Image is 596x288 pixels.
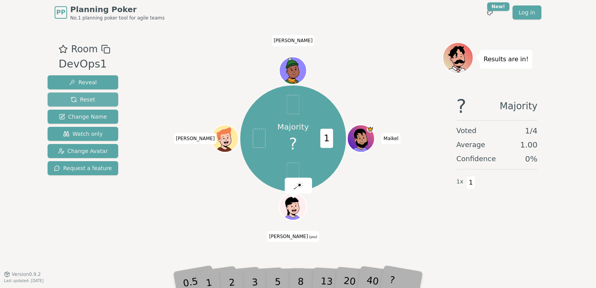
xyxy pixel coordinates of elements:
div: DevOps1 [59,56,110,72]
span: 0 % [525,153,537,164]
span: PP [56,8,65,17]
span: Reveal [69,78,97,86]
button: Watch only [48,127,118,141]
span: Last updated: [DATE] [4,279,44,283]
a: Log in [513,5,541,20]
span: No.1 planning poker tool for agile teams [70,15,165,21]
button: Add as favourite [59,42,68,56]
button: Click to change your avatar [280,194,306,219]
span: Average [456,139,485,150]
span: (you) [308,235,318,239]
span: Change Avatar [58,147,108,155]
span: Request a feature [54,164,112,172]
span: ? [456,97,466,116]
p: Majority [277,121,309,132]
span: Room [71,42,98,56]
img: reveal [294,181,303,189]
span: Change Name [59,113,107,121]
span: 1 x [456,178,463,186]
span: 1.00 [520,139,537,150]
p: Results are in! [484,54,529,65]
span: Version 0.9.2 [12,271,41,277]
button: Change Name [48,110,118,124]
button: Version0.9.2 [4,271,41,277]
span: Reset [71,96,95,103]
button: Reveal [48,75,118,89]
button: Reset [48,92,118,107]
button: New! [483,5,497,20]
span: Planning Poker [70,4,165,15]
span: ? [289,132,297,156]
span: Maikel is the host [367,126,374,133]
span: Click to change your name [381,133,400,144]
span: Majority [500,97,537,116]
span: Click to change your name [272,35,315,46]
span: Click to change your name [267,231,319,242]
span: 1 [467,176,475,189]
span: Voted [456,125,477,136]
span: 1 / 4 [525,125,537,136]
button: Change Avatar [48,144,118,158]
span: Confidence [456,153,496,164]
button: Request a feature [48,161,118,175]
span: Click to change your name [174,133,217,144]
span: Watch only [63,130,103,138]
a: PPPlanning PokerNo.1 planning poker tool for agile teams [55,4,165,21]
div: New! [487,2,509,11]
span: 1 [321,129,333,148]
